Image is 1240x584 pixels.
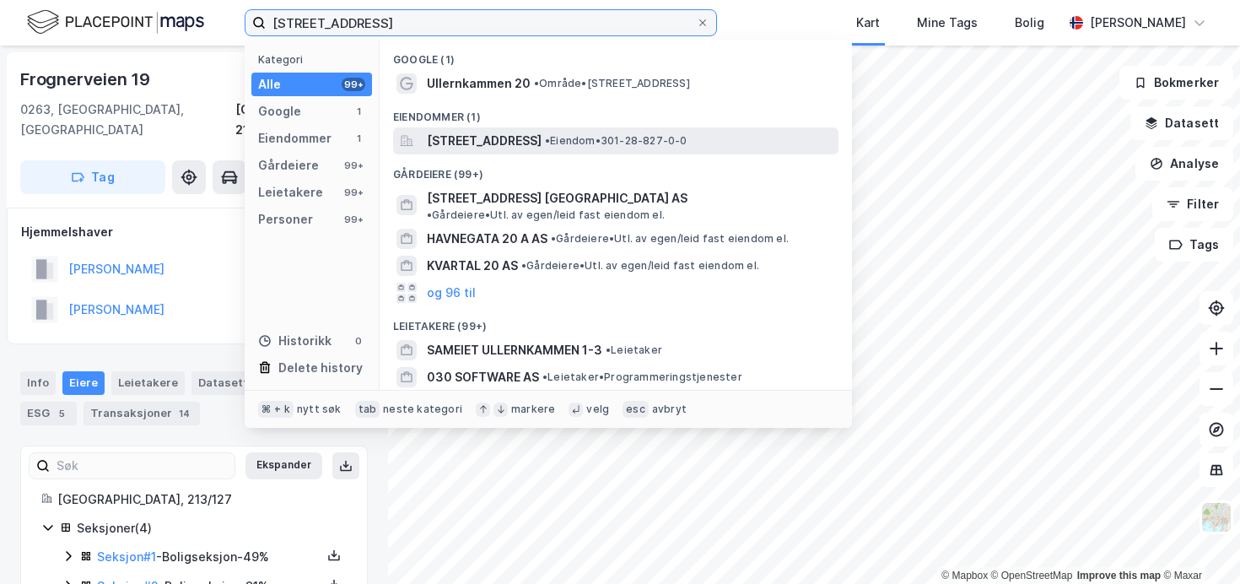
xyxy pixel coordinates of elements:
span: HAVNEGATA 20 A AS [427,229,547,249]
a: Seksjon#1 [97,549,156,564]
div: 0 [352,334,365,348]
div: avbryt [652,403,687,416]
div: 14 [175,405,193,422]
iframe: Chat Widget [1156,503,1240,584]
span: • [521,259,526,272]
div: tab [355,401,380,418]
span: • [542,370,547,383]
div: Historikk [258,331,332,351]
input: Søk [50,453,235,479]
div: [PERSON_NAME] [1090,13,1186,33]
img: logo.f888ab2527a4732fd821a326f86c7f29.svg [27,8,204,37]
div: Datasett [191,371,255,395]
div: 1 [352,132,365,145]
span: Område • [STREET_ADDRESS] [534,77,690,90]
div: Leietakere (99+) [380,306,852,337]
div: Eiendommer [258,128,332,149]
div: 99+ [342,213,365,226]
button: Analyse [1135,147,1233,181]
div: Kontrollprogram for chat [1156,503,1240,584]
div: Eiendommer (1) [380,97,852,127]
div: Transaksjoner [84,402,200,425]
div: 99+ [342,186,365,199]
button: Tag [20,160,165,194]
span: Gårdeiere • Utl. av egen/leid fast eiendom el. [427,208,665,222]
img: Z [1200,501,1232,533]
div: 0263, [GEOGRAPHIC_DATA], [GEOGRAPHIC_DATA] [20,100,235,140]
span: • [606,343,611,356]
button: og 96 til [427,283,476,303]
a: Mapbox [941,570,988,581]
div: Delete history [278,358,363,378]
span: Gårdeiere • Utl. av egen/leid fast eiendom el. [521,259,759,273]
div: Personer [258,209,313,230]
span: KVARTAL 20 AS [427,256,518,276]
div: Alle [258,74,281,95]
a: OpenStreetMap [991,570,1073,581]
div: Mine Tags [917,13,978,33]
div: - Boligseksjon - 49% [97,547,321,567]
button: Filter [1152,187,1233,221]
div: neste kategori [383,403,462,416]
div: Hjemmelshaver [21,222,367,242]
div: Leietakere [111,371,185,395]
div: Eiere [62,371,105,395]
span: [STREET_ADDRESS] [GEOGRAPHIC_DATA] AS [427,188,687,208]
div: [GEOGRAPHIC_DATA], 213/127 [57,489,347,510]
div: Bolig [1015,13,1044,33]
span: Gårdeiere • Utl. av egen/leid fast eiendom el. [551,232,789,246]
div: 99+ [342,78,365,91]
div: 5 [53,405,70,422]
span: Eiendom • 301-28-827-0-0 [545,134,687,148]
button: Tags [1155,228,1233,262]
span: [STREET_ADDRESS] [427,131,542,151]
div: velg [586,403,609,416]
button: Datasett [1130,106,1233,140]
span: • [545,134,550,147]
span: • [534,77,539,89]
div: Kategori [258,53,372,66]
a: Improve this map [1077,570,1161,581]
span: Leietaker • Programmeringstjenester [542,370,742,384]
div: [GEOGRAPHIC_DATA], 213/127 [235,100,368,140]
input: Søk på adresse, matrikkel, gårdeiere, leietakere eller personer [266,10,696,35]
span: SAMEIET ULLERNKAMMEN 1-3 [427,340,602,360]
span: • [551,232,556,245]
div: esc [623,401,649,418]
div: Gårdeiere [258,155,319,176]
div: 99+ [342,159,365,172]
div: Seksjoner ( 4 ) [77,518,347,538]
button: Bokmerker [1119,66,1233,100]
div: ⌘ + k [258,401,294,418]
div: Frognerveien 19 [20,66,154,93]
div: Info [20,371,56,395]
div: 1 [352,105,365,118]
span: Ullernkammen 20 [427,73,531,94]
button: Ekspander [245,452,322,479]
div: Kart [856,13,880,33]
div: markere [511,403,555,416]
div: ESG [20,402,77,425]
span: 030 SOFTWARE AS [427,367,539,387]
div: nytt søk [297,403,342,416]
div: Google (1) [380,40,852,70]
span: Leietaker [606,343,662,357]
span: • [427,208,432,221]
div: Gårdeiere (99+) [380,154,852,185]
div: Google [258,101,301,122]
div: Leietakere [258,182,323,203]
